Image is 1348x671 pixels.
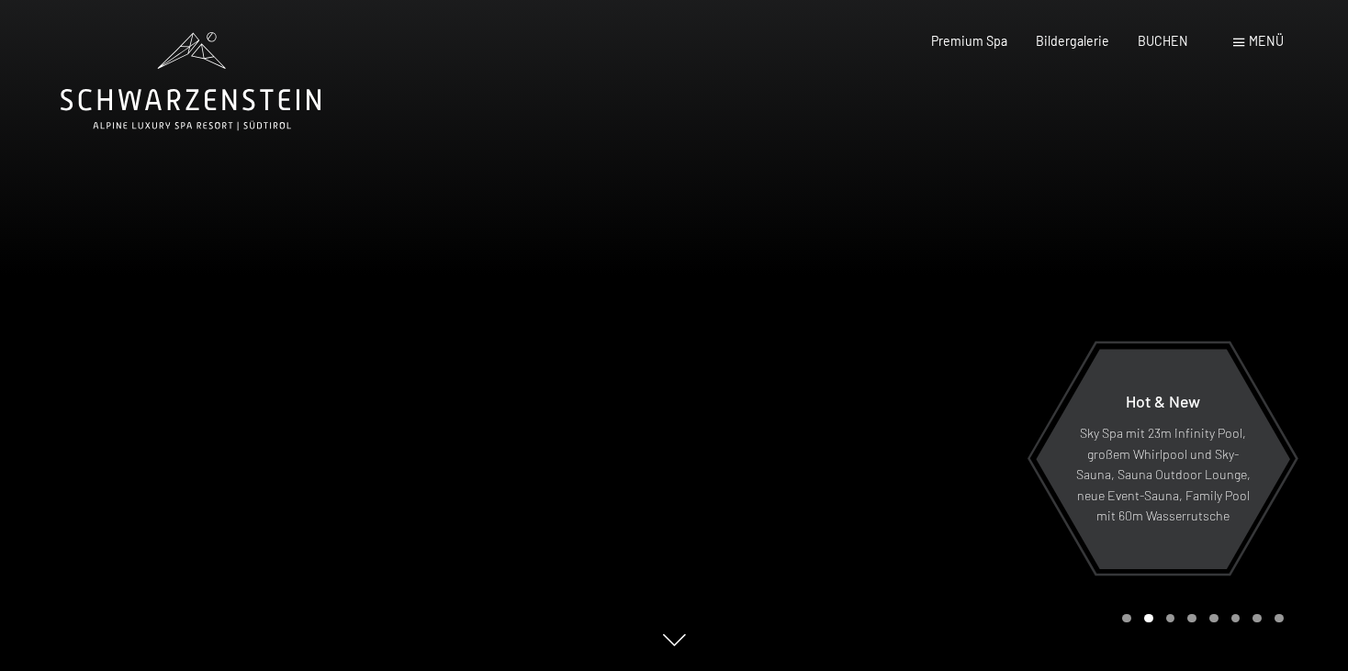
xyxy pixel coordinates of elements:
[1166,614,1175,623] div: Carousel Page 3
[1138,33,1188,49] a: BUCHEN
[1116,614,1283,623] div: Carousel Pagination
[1249,33,1284,49] span: Menü
[1253,614,1262,623] div: Carousel Page 7
[931,33,1007,49] a: Premium Spa
[1275,614,1284,623] div: Carousel Page 8
[1187,614,1196,623] div: Carousel Page 4
[1036,33,1109,49] a: Bildergalerie
[1126,391,1200,411] span: Hot & New
[1209,614,1219,623] div: Carousel Page 5
[1035,348,1291,570] a: Hot & New Sky Spa mit 23m Infinity Pool, großem Whirlpool und Sky-Sauna, Sauna Outdoor Lounge, ne...
[1122,614,1131,623] div: Carousel Page 1
[1075,423,1251,527] p: Sky Spa mit 23m Infinity Pool, großem Whirlpool und Sky-Sauna, Sauna Outdoor Lounge, neue Event-S...
[1144,614,1153,623] div: Carousel Page 2 (Current Slide)
[1231,614,1241,623] div: Carousel Page 6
